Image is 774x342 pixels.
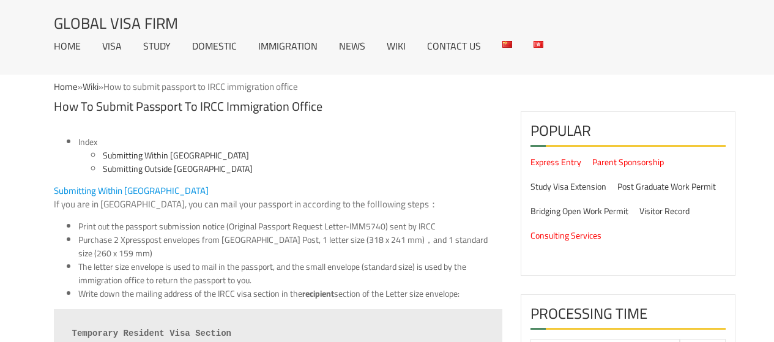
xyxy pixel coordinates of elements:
[302,286,334,302] strong: recipient
[592,154,664,170] a: Parent Sponsorship
[339,41,365,51] a: News
[639,203,690,219] a: Visitor Record
[192,41,237,51] a: Domestic
[530,228,601,243] a: Consulting Services
[54,41,81,51] a: Home
[387,41,406,51] a: Wiki
[83,78,99,95] a: Wiki
[103,78,298,95] span: How to submit passport to IRCC immigration office
[530,203,628,219] a: Bridging Open Work Permit
[258,41,318,51] a: Immigration
[54,78,78,95] a: Home
[78,287,502,300] li: Write down the mailing address of the IRCC visa section in the section of the Letter size envelope:
[78,135,502,176] li: Index
[143,41,171,51] a: Study
[54,198,502,211] p: If you are in [GEOGRAPHIC_DATA], you can mail your passport in according to the folllowing steps：
[102,41,122,51] a: Visa
[530,179,606,195] a: Study Visa Extension
[530,121,726,147] h2: Popular
[54,182,209,199] span: Submitting Within [GEOGRAPHIC_DATA]
[103,147,249,163] a: Submitting Within [GEOGRAPHIC_DATA]
[427,41,481,51] a: Contact Us
[530,154,581,170] a: Express Entry
[78,260,502,287] li: The letter size envelope is used to mail in the passport, and the small envelope (standard size) ...
[103,161,253,177] a: Submitting Outside [GEOGRAPHIC_DATA]
[617,179,716,195] a: Post Graduate Work Permit
[502,41,512,48] img: 中文 (中国)
[54,78,298,95] span: »
[78,220,502,233] li: Print out the passport submission notice (Original Passport Request Letter-IMM5740) sent by IRCC
[83,78,298,95] span: »
[78,233,502,260] li: Purchase 2 Xpresspost envelopes from [GEOGRAPHIC_DATA] Post, 1 letter size (318 x 241 mm)，and 1 s...
[54,93,502,113] h1: How to submit passport to IRCC immigration office
[54,15,178,31] a: Global Visa Firm
[534,41,543,48] img: 繁体
[530,304,726,330] h2: Processing Time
